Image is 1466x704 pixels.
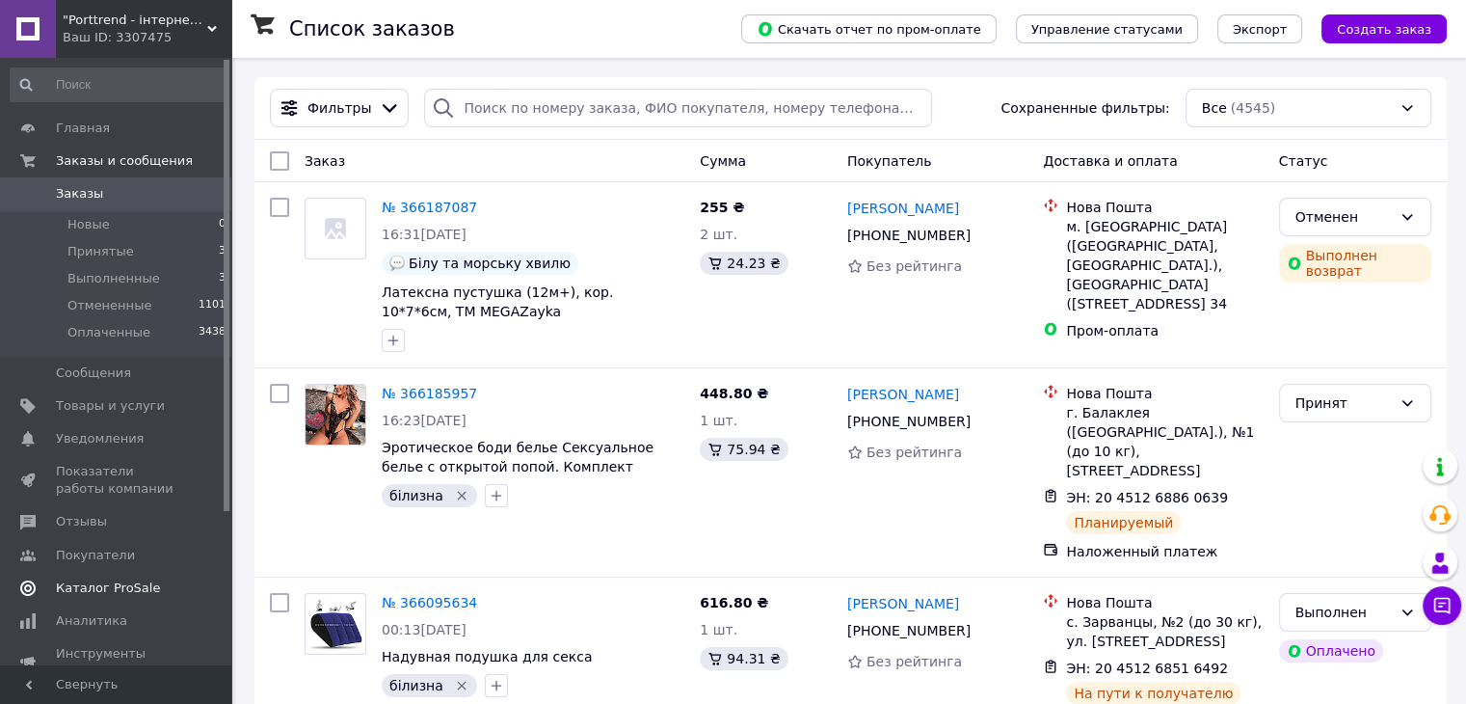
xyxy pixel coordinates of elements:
svg: Удалить метку [454,488,469,503]
button: Скачать отчет по пром-оплате [741,14,997,43]
span: білизна [389,678,443,693]
span: білизна [389,488,443,503]
div: Выполнен возврат [1279,244,1431,283]
img: :speech_balloon: [389,256,405,271]
a: [PERSON_NAME] [847,594,959,613]
span: 1 шт. [700,622,737,637]
img: Фото товару [306,599,365,650]
span: 616.80 ₴ [700,595,768,610]
div: Нова Пошта [1066,198,1263,217]
div: Пром-оплата [1066,321,1263,340]
h1: Список заказов [289,17,455,41]
span: Показатели работы компании [56,463,178,498]
span: Оплаченные [67,324,150,341]
span: Покупатели [56,547,135,564]
span: Статус [1279,153,1328,169]
div: 94.31 ₴ [700,647,787,670]
a: Надувная подушка для секса [382,649,592,664]
a: Фото товару [305,384,366,446]
span: Товары и услуги [56,397,165,415]
span: Без рейтинга [866,258,962,274]
span: Сохраненные фильтры: [1000,98,1169,118]
a: № 366095634 [382,595,477,610]
span: Скачать отчет по пром-оплате [757,20,981,38]
span: (4545) [1231,100,1276,116]
button: Чат с покупателем [1423,586,1461,625]
div: Отменен [1295,206,1392,228]
div: [PHONE_NUMBER] [843,617,974,644]
span: Білу та морську хвилю [409,256,571,271]
span: Отмененные [67,297,151,314]
span: Фильтры [307,98,371,118]
div: Нова Пошта [1066,384,1263,403]
div: Наложенный платеж [1066,542,1263,561]
span: Заказ [305,153,345,169]
svg: Удалить метку [454,678,469,693]
span: ЭН: 20 4512 6851 6492 [1066,661,1228,676]
div: 24.23 ₴ [700,252,787,275]
span: 448.80 ₴ [700,386,768,401]
button: Управление статусами [1016,14,1198,43]
span: Выполненные [67,270,160,287]
span: Аналитика [56,612,127,630]
a: Фото товару [305,593,366,655]
input: Поиск по номеру заказа, ФИО покупателя, номеру телефона, Email, номеру накладной [424,89,932,127]
span: "Porttrend - інтернет магазин приємних подарунків" [63,12,207,29]
span: Заказы и сообщения [56,152,193,170]
input: Поиск [10,68,227,102]
a: [PERSON_NAME] [847,199,959,218]
span: Покупатель [847,153,932,169]
span: 255 ₴ [700,200,744,215]
span: 0 [219,216,226,233]
div: [PHONE_NUMBER] [843,222,974,249]
span: 3 [219,243,226,260]
button: Экспорт [1217,14,1302,43]
span: 00:13[DATE] [382,622,466,637]
span: Отзывы [56,513,107,530]
a: Эротическое боди белье Сексуальное белье с открытой попой. Комплект нижнего белья цвет черный(48 ... [382,440,680,494]
span: 1 шт. [700,413,737,428]
a: № 366187087 [382,200,477,215]
span: Новые [67,216,110,233]
div: г. Балаклея ([GEOGRAPHIC_DATA].), №1 (до 10 кг), [STREET_ADDRESS] [1066,403,1263,480]
span: 16:23[DATE] [382,413,466,428]
div: Оплачено [1279,639,1383,663]
span: Каталог ProSale [56,580,160,597]
span: Сумма [700,153,746,169]
img: Фото товару [306,385,365,445]
a: Создать заказ [1302,20,1447,36]
div: [PHONE_NUMBER] [843,408,974,435]
div: Ваш ID: 3307475 [63,29,231,46]
span: Без рейтинга [866,654,962,669]
div: Принят [1295,393,1392,414]
a: Фото товару [305,198,366,259]
span: Сообщения [56,365,131,382]
div: с. Зарванцы, №2 (до 30 кг), ул. [STREET_ADDRESS] [1066,612,1263,651]
a: [PERSON_NAME] [847,385,959,404]
span: 16:31[DATE] [382,227,466,242]
span: Уведомления [56,430,144,447]
a: № 366185957 [382,386,477,401]
button: Создать заказ [1321,14,1447,43]
span: ЭН: 20 4512 6886 0639 [1066,490,1228,505]
div: Выполнен [1295,602,1392,623]
span: Заказы [56,185,103,203]
span: Без рейтинга [866,445,962,460]
div: м. [GEOGRAPHIC_DATA] ([GEOGRAPHIC_DATA], [GEOGRAPHIC_DATA].), [GEOGRAPHIC_DATA] ([STREET_ADDRESS] 34 [1066,217,1263,313]
span: Экспорт [1233,22,1287,37]
span: 2 шт. [700,227,737,242]
span: Инструменты вебмастера и SEO [56,645,178,680]
a: Латексна пустушка (12м+), кор. 10*7*6см, ТМ MEGAZayka [382,284,613,319]
span: 1101 [199,297,226,314]
span: Все [1202,98,1227,118]
span: Управление статусами [1031,22,1183,37]
div: 75.94 ₴ [700,438,787,461]
span: Создать заказ [1337,22,1431,37]
span: Доставка и оплата [1043,153,1177,169]
div: Планируемый [1066,511,1181,534]
span: 3438 [199,324,226,341]
span: Принятые [67,243,134,260]
div: Нова Пошта [1066,593,1263,612]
